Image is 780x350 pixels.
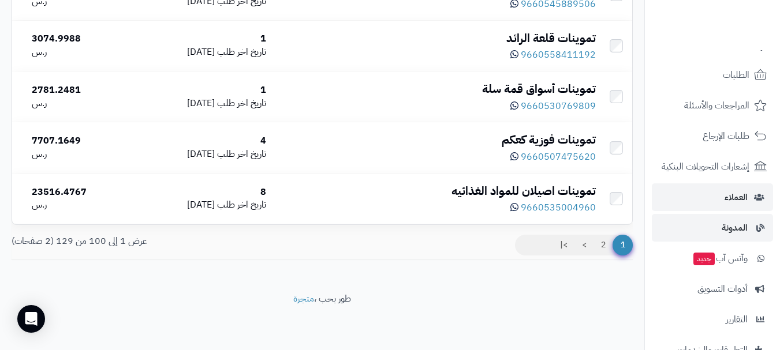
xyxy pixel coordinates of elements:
img: logo-2.png [701,16,769,40]
a: التقارير [652,306,773,333]
div: ر.س [32,46,126,59]
span: تاريخ اخر طلب [217,198,266,212]
a: المدونة [652,214,773,242]
span: 9660507475620 [521,150,596,164]
a: أدوات التسويق [652,275,773,303]
span: العملاء [725,189,748,205]
a: الطلبات [652,61,773,89]
span: أدوات التسويق [697,281,748,297]
div: 7707.1649 [32,134,126,148]
div: تموينات فوزية كعكم [275,131,596,148]
div: ر.س [32,198,126,212]
span: 1 [613,235,633,255]
span: إشعارات التحويلات البنكية [662,159,749,175]
a: 2 [594,235,613,255]
a: 9660507475620 [510,150,596,164]
span: وآتس آب [692,250,748,266]
div: Open Intercom Messenger [17,305,45,333]
div: ر.س [32,97,126,110]
a: 9660558411192 [510,48,596,62]
div: [DATE] [135,46,266,59]
div: [DATE] [135,148,266,161]
span: المدونة [722,220,748,236]
div: 1 [135,84,266,97]
a: العملاء [652,183,773,211]
a: متجرة [293,292,314,306]
div: 3074.9988 [32,32,126,46]
span: 9660558411192 [521,48,596,62]
div: عرض 1 إلى 100 من 129 (2 صفحات) [3,235,322,248]
a: 9660530769809 [510,99,596,113]
div: تموينات أسواق قمة سلة [275,81,596,97]
a: > [574,235,594,255]
div: ر.س [32,148,126,161]
div: 2781.2481 [32,84,126,97]
span: جديد [693,253,715,265]
a: إشعارات التحويلات البنكية [652,153,773,180]
a: 9660535004960 [510,201,596,214]
span: تاريخ اخر طلب [217,96,266,110]
a: >| [553,235,575,255]
span: 9660535004960 [521,201,596,214]
span: تاريخ اخر طلب [217,147,266,161]
div: 1 [135,32,266,46]
span: الطلبات [723,67,749,83]
span: 9660530769809 [521,99,596,113]
a: وآتس آبجديد [652,244,773,272]
div: تموينات قلعة الرائد [275,30,596,47]
span: المراجعات والأسئلة [684,97,749,114]
span: التقارير [726,311,748,328]
div: 4 [135,134,266,148]
div: تموينات اصيلان للمواد الغذائيه [275,183,596,200]
div: 23516.4767 [32,186,126,199]
span: تاريخ اخر طلب [217,45,266,59]
div: 8 [135,186,266,199]
a: المراجعات والأسئلة [652,92,773,119]
span: طلبات الإرجاع [703,128,749,144]
div: [DATE] [135,198,266,212]
a: طلبات الإرجاع [652,122,773,150]
div: [DATE] [135,97,266,110]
